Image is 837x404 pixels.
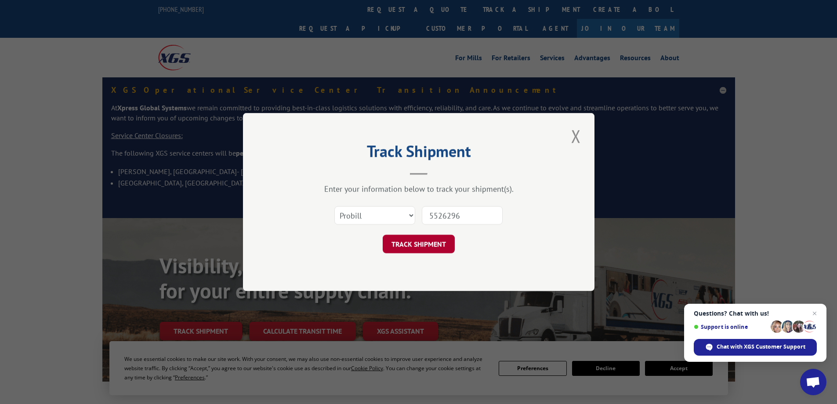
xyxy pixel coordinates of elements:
[287,145,551,162] h2: Track Shipment
[694,339,817,356] span: Chat with XGS Customer Support
[422,206,503,225] input: Number(s)
[694,324,768,330] span: Support is online
[800,369,826,395] a: Open chat
[569,124,583,148] button: Close modal
[287,184,551,194] div: Enter your information below to track your shipment(s).
[383,235,455,253] button: TRACK SHIPMENT
[717,343,805,351] span: Chat with XGS Customer Support
[694,310,817,317] span: Questions? Chat with us!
